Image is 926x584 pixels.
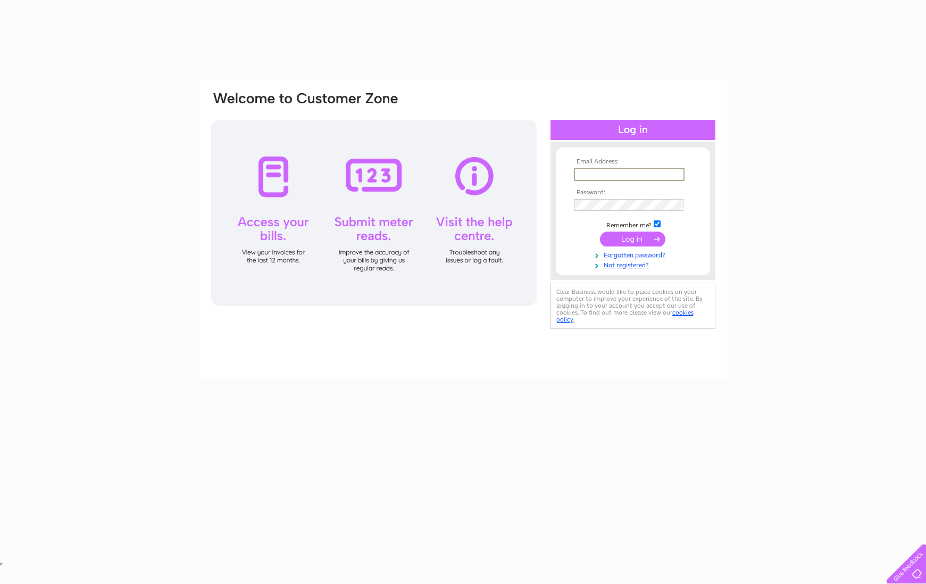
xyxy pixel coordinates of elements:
[571,219,695,229] td: Remember me?
[571,189,695,196] th: Password:
[556,309,694,323] a: cookies policy
[550,283,715,329] div: Clear Business would like to place cookies on your computer to improve your experience of the sit...
[574,249,695,259] a: Forgotten password?
[600,232,665,246] input: Submit
[574,259,695,269] a: Not registered?
[571,158,695,166] th: Email Address:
